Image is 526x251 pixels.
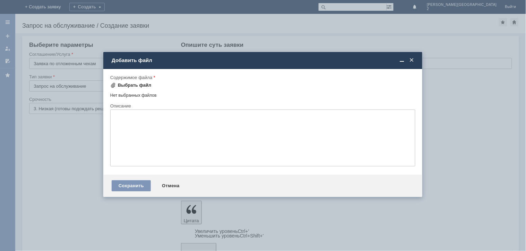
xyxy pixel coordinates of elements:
[3,3,101,8] div: прошу удалить отложенный чек
[110,90,415,98] div: Нет выбранных файлов
[118,83,152,88] div: Выбрать файл
[110,75,414,80] div: Содержимое файла
[112,57,415,63] div: Добавить файл
[110,104,414,108] div: Описание
[399,57,406,63] span: Свернуть (Ctrl + M)
[408,57,415,63] span: Закрыть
